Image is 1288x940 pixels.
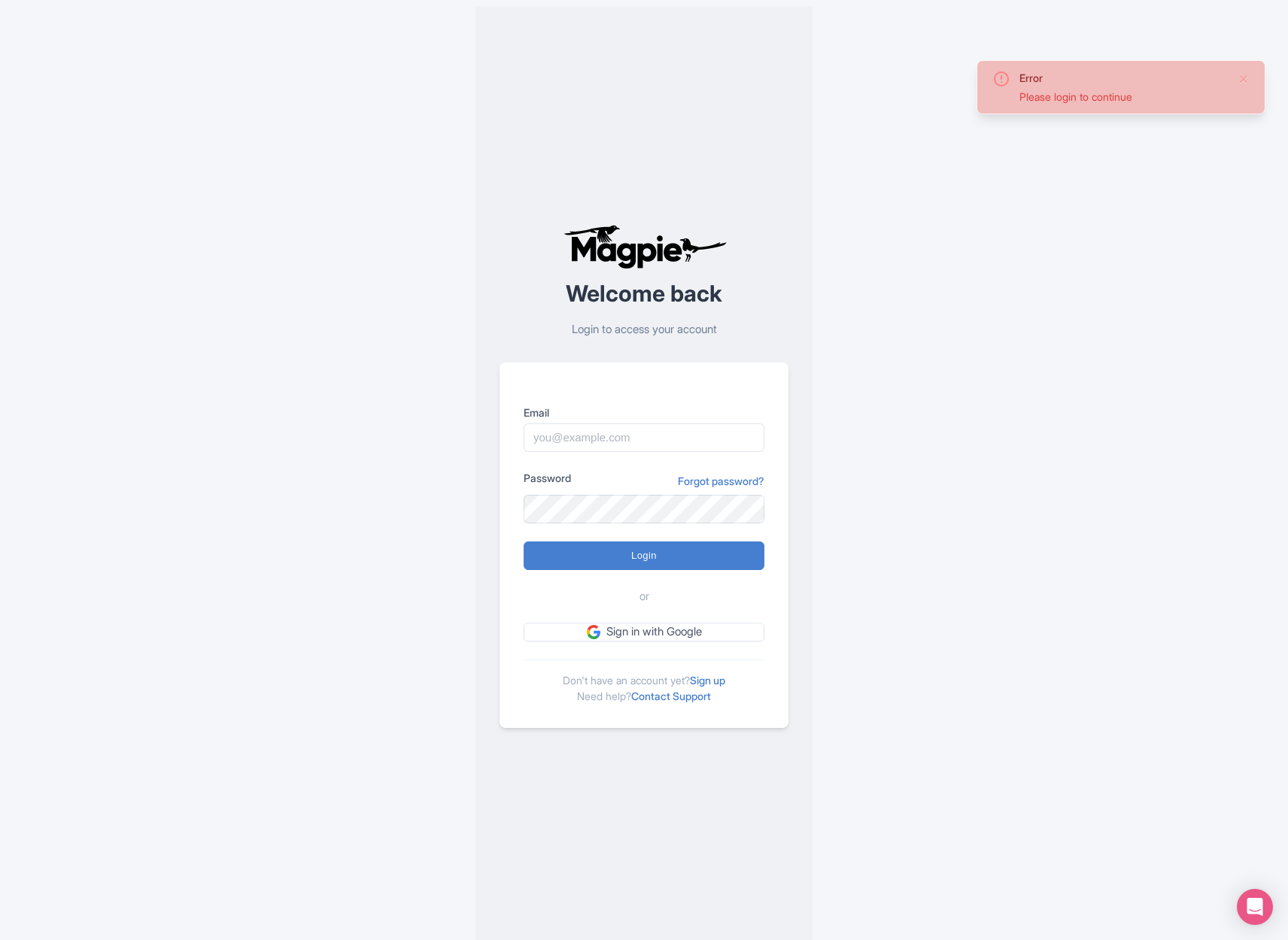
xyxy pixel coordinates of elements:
h2: Welcome back [500,281,788,306]
div: Error [1019,70,1226,86]
input: you@example.com [524,423,764,452]
label: Email [524,405,764,420]
div: Open Intercom Messenger [1237,889,1273,925]
span: or [639,588,649,605]
label: Password [524,470,571,486]
button: Close [1238,70,1250,88]
a: Sign in with Google [524,623,764,641]
p: Login to access your account [500,321,788,338]
a: Sign up [690,674,725,687]
div: Please login to continue [1019,89,1226,105]
img: logo-ab69f6fb50320c5b225c76a69d11143b.png [560,224,729,269]
input: Login [524,541,764,570]
img: google.svg [587,625,600,638]
a: Forgot password? [678,473,764,489]
div: Don't have an account yet? Need help? [524,660,764,704]
a: Contact Support [631,690,711,702]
